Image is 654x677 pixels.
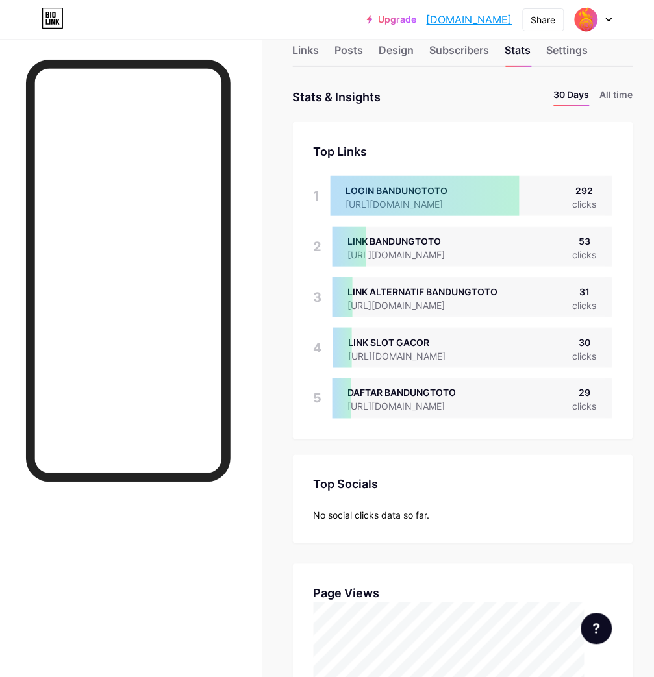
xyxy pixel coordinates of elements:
[574,7,599,32] img: Bandung Banned
[348,386,466,400] div: DAFTAR BANDUNGTOTO
[314,176,320,216] div: 1
[348,299,498,312] div: [URL][DOMAIN_NAME]
[531,13,556,27] div: Share
[600,88,633,106] li: All time
[314,509,612,523] div: No social clicks data so far.
[348,248,466,262] div: [URL][DOMAIN_NAME]
[314,328,323,368] div: 4
[348,400,466,413] div: [URL][DOMAIN_NAME]
[293,42,320,66] div: Links
[314,476,612,493] div: Top Socials
[573,184,597,197] div: 292
[379,42,414,66] div: Design
[573,234,597,248] div: 53
[314,277,322,317] div: 3
[573,197,597,211] div: clicks
[573,386,597,400] div: 29
[573,400,597,413] div: clicks
[547,42,588,66] div: Settings
[314,227,322,267] div: 2
[573,299,597,312] div: clicks
[505,42,531,66] div: Stats
[314,143,612,160] div: Top Links
[554,88,590,106] li: 30 Days
[573,285,597,299] div: 31
[573,349,597,363] div: clicks
[349,349,467,363] div: [URL][DOMAIN_NAME]
[348,234,466,248] div: LINK BANDUNGTOTO
[314,378,322,419] div: 5
[293,88,381,106] div: Stats & Insights
[573,248,597,262] div: clicks
[348,285,498,299] div: LINK ALTERNATIF BANDUNGTOTO
[335,42,364,66] div: Posts
[349,336,467,349] div: LINK SLOT GACOR
[314,585,612,602] div: Page Views
[430,42,490,66] div: Subscribers
[573,336,597,349] div: 30
[367,14,416,25] a: Upgrade
[427,12,512,27] a: [DOMAIN_NAME]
